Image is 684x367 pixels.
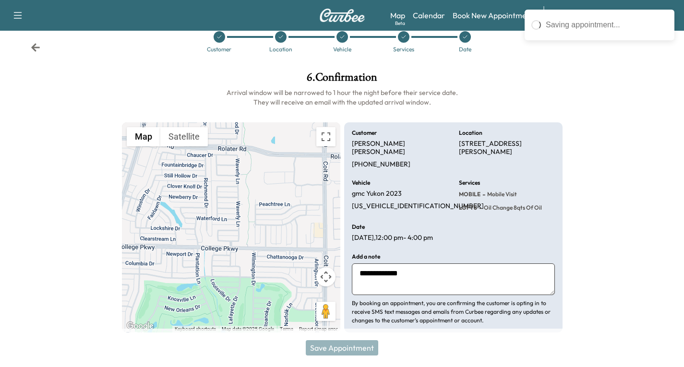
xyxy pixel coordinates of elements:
a: Open this area in Google Maps (opens a new window) [124,320,156,332]
span: Mobile Visit [485,190,517,198]
img: Google [124,320,156,332]
span: LOFT8 [459,204,477,212]
button: Toggle fullscreen view [316,127,336,146]
span: Map data ©2025 Google [222,326,274,331]
span: - [477,203,482,213]
button: Keyboard shortcuts [175,326,216,332]
div: Location [269,47,292,52]
button: Show street map [127,127,160,146]
p: gmc Yukon 2023 [352,189,402,198]
p: [STREET_ADDRESS][PERSON_NAME] [459,140,555,156]
p: [PHONE_NUMBER] [352,160,410,169]
div: Date [459,47,471,52]
img: Curbee Logo [319,9,365,22]
a: Report a map error [299,326,337,331]
a: Terms [280,326,293,331]
h6: Arrival window will be narrowed to 1 hour the night before their service date. They will receive ... [122,88,563,107]
span: Oil Change 8qts of oil [482,204,542,212]
button: Show satellite imagery [160,127,208,146]
span: MOBILE [459,190,480,198]
a: Book New Appointment [453,10,534,21]
div: Vehicle [333,47,351,52]
h6: Vehicle [352,180,370,186]
h6: Services [459,180,480,186]
div: Customer [207,47,231,52]
p: [US_VEHICLE_IDENTIFICATION_NUMBER] [352,202,484,211]
p: By booking an appointment, you are confirming the customer is opting in to receive SMS text messa... [352,299,555,325]
h1: 6 . Confirmation [122,71,563,88]
h6: Add a note [352,254,380,260]
div: Saving appointment... [546,19,668,31]
a: MapBeta [390,10,405,21]
div: Back [31,43,40,52]
a: Calendar [413,10,445,21]
h6: Customer [352,130,377,136]
div: Beta [395,20,405,27]
p: [PERSON_NAME] [PERSON_NAME] [352,140,448,156]
div: Services [393,47,414,52]
span: - [480,189,485,199]
h6: Location [459,130,482,136]
button: Map camera controls [316,267,336,286]
p: [DATE] , 12:00 pm - 4:00 pm [352,234,433,242]
button: Drag Pegman onto the map to open Street View [316,302,336,321]
h6: Date [352,224,365,230]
